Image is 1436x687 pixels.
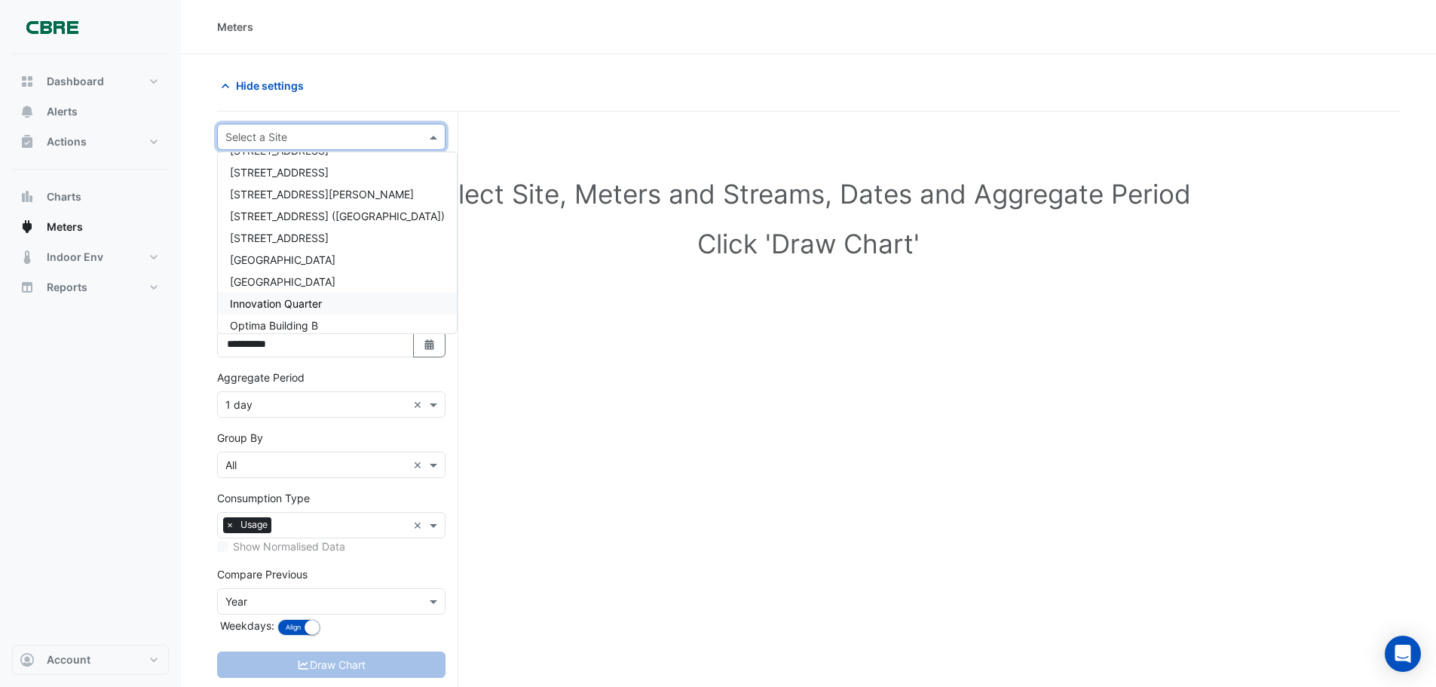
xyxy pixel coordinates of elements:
[20,74,35,89] app-icon: Dashboard
[20,250,35,265] app-icon: Indoor Env
[217,152,458,334] ng-dropdown-panel: Options list
[230,188,414,201] span: [STREET_ADDRESS][PERSON_NAME]
[217,618,274,633] label: Weekdays:
[1385,636,1421,672] div: Open Intercom Messenger
[12,182,169,212] button: Charts
[217,538,445,554] div: Select meters or streams to enable normalisation
[20,189,35,204] app-icon: Charts
[217,490,310,506] label: Consumption Type
[47,104,78,119] span: Alerts
[47,280,87,295] span: Reports
[236,78,304,94] span: Hide settings
[47,134,87,149] span: Actions
[233,538,345,554] label: Show Normalised Data
[47,250,103,265] span: Indoor Env
[47,219,83,235] span: Meters
[20,134,35,149] app-icon: Actions
[230,253,335,266] span: [GEOGRAPHIC_DATA]
[47,74,104,89] span: Dashboard
[12,212,169,242] button: Meters
[217,72,314,99] button: Hide settings
[217,566,308,582] label: Compare Previous
[217,19,253,35] div: Meters
[413,397,426,413] span: Clear
[12,242,169,272] button: Indoor Env
[20,104,35,119] app-icon: Alerts
[12,272,169,302] button: Reports
[12,97,169,127] button: Alerts
[230,232,329,244] span: [STREET_ADDRESS]
[223,517,237,532] span: ×
[241,228,1376,259] h1: Click 'Draw Chart'
[237,517,271,532] span: Usage
[12,645,169,675] button: Account
[230,210,445,222] span: [STREET_ADDRESS] ([GEOGRAPHIC_DATA])
[20,280,35,295] app-icon: Reports
[18,12,86,42] img: Company Logo
[47,652,90,667] span: Account
[12,127,169,157] button: Actions
[413,517,426,533] span: Clear
[423,338,436,351] fa-icon: Select Date
[20,219,35,235] app-icon: Meters
[217,370,305,385] label: Aggregate Period
[47,189,81,204] span: Charts
[217,430,263,446] label: Group By
[230,319,318,332] span: Optima Building B
[230,297,322,310] span: Innovation Quarter
[241,178,1376,210] h1: Select Site, Meters and Streams, Dates and Aggregate Period
[230,275,335,288] span: [GEOGRAPHIC_DATA]
[230,166,329,179] span: [STREET_ADDRESS]
[12,66,169,97] button: Dashboard
[413,457,426,473] span: Clear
